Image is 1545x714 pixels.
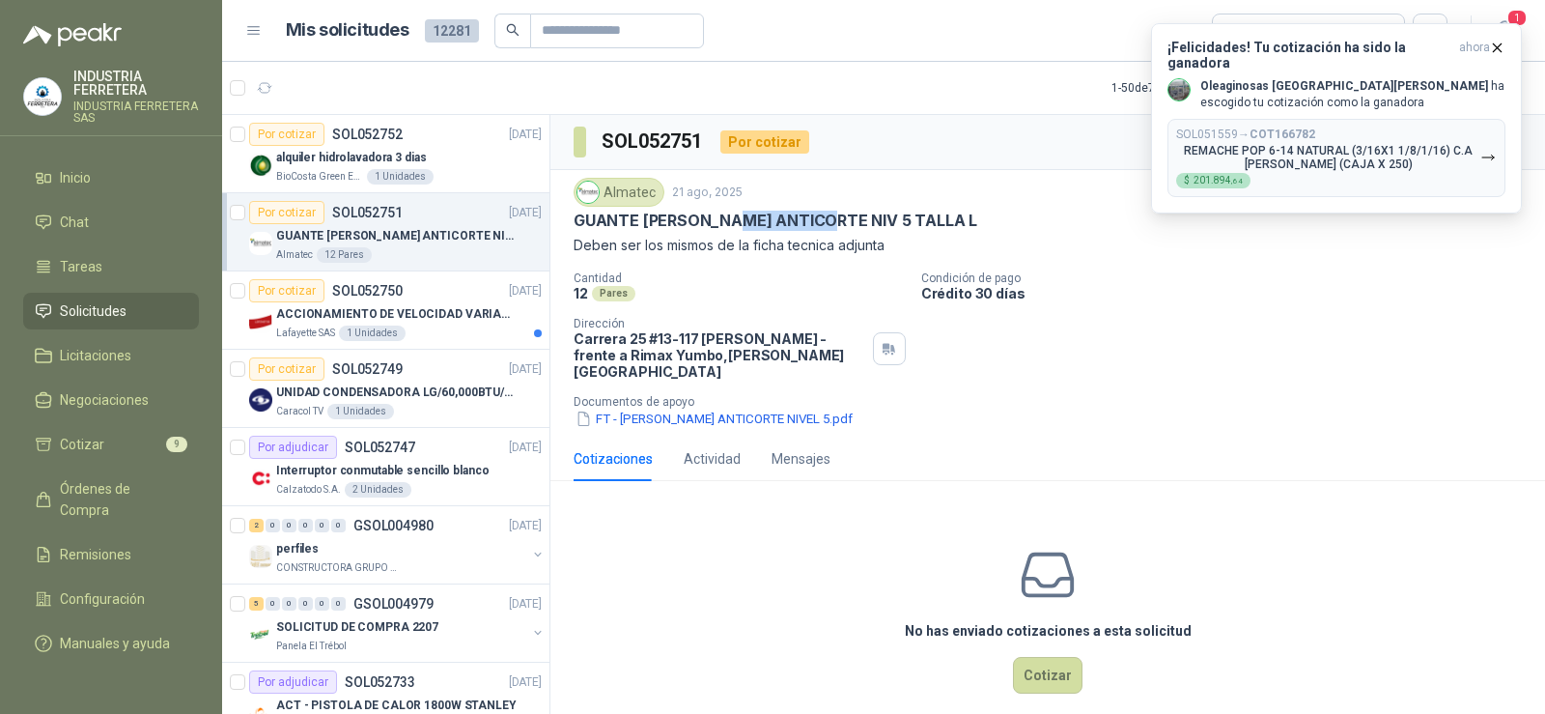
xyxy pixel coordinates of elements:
div: 0 [282,519,296,532]
a: Chat [23,204,199,241]
div: Todas [1224,20,1265,42]
div: Pares [592,286,635,301]
div: 1 Unidades [367,169,434,185]
button: Cotizar [1013,657,1082,694]
div: 1 Unidades [327,404,394,419]
p: [DATE] [509,360,542,379]
span: Solicitudes [60,300,126,322]
p: Crédito 30 días [921,285,1537,301]
button: SOL051559→COT166782REMACHE POP 6-14 NATURAL (3/16X1 1/8/1/16) C.A [PERSON_NAME] (CAJA X 250)$201.... [1167,119,1505,197]
a: Cotizar9 [23,426,199,463]
img: Company Logo [249,623,272,646]
div: 0 [298,597,313,611]
p: GUANTE [PERSON_NAME] ANTICORTE NIV 5 TALLA L [574,211,977,231]
div: 0 [315,597,329,611]
p: SOL052750 [332,284,403,298]
div: Por cotizar [249,201,324,224]
div: 0 [266,597,280,611]
a: Por adjudicarSOL052747[DATE] Company LogoInterruptor conmutable sencillo blancoCalzatodo S.A.2 Un... [222,428,549,506]
a: Remisiones [23,536,199,573]
img: Company Logo [24,78,61,115]
img: Company Logo [249,467,272,490]
img: Logo peakr [23,23,122,46]
b: COT166782 [1250,128,1315,141]
p: INDUSTRIA FERRETERA SAS [73,100,199,124]
span: ahora [1459,40,1490,71]
div: 0 [282,597,296,611]
span: Cotizar [60,434,104,455]
p: UNIDAD CONDENSADORA LG/60,000BTU/220V/R410A: I [276,384,517,402]
p: Condición de pago [921,271,1537,285]
span: Negociaciones [60,389,149,411]
a: Solicitudes [23,293,199,329]
p: [DATE] [509,204,542,222]
p: [DATE] [509,439,542,457]
div: Almatec [574,178,664,207]
span: 12281 [425,19,479,43]
p: ACCIONAMIENTO DE VELOCIDAD VARIABLE [276,305,517,324]
button: ¡Felicidades! Tu cotización ha sido la ganadoraahora Company LogoOleaginosas [GEOGRAPHIC_DATA][PE... [1151,23,1522,214]
span: search [506,23,520,37]
img: Company Logo [249,545,272,568]
p: BioCosta Green Energy S.A.S [276,169,363,185]
p: alquiler hidrolavadora 3 dias [276,149,427,167]
p: SOL052733 [345,675,415,689]
p: [DATE] [509,282,542,300]
div: 12 Pares [317,247,372,263]
img: Company Logo [249,232,272,255]
img: Company Logo [1168,79,1190,100]
span: Licitaciones [60,345,131,366]
a: 2 0 0 0 0 0 GSOL004980[DATE] Company LogoperfilesCONSTRUCTORA GRUPO FIP [249,514,546,576]
p: Almatec [276,247,313,263]
p: Lafayette SAS [276,326,335,341]
p: Deben ser los mismos de la ficha tecnica adjunta [574,235,1522,256]
a: Inicio [23,159,199,196]
img: Company Logo [249,310,272,333]
div: 0 [298,519,313,532]
p: CONSTRUCTORA GRUPO FIP [276,560,398,576]
p: INDUSTRIA FERRETERA [73,70,199,97]
div: Por cotizar [249,123,324,146]
a: Negociaciones [23,382,199,418]
a: Órdenes de Compra [23,471,199,528]
p: Calzatodo S.A. [276,482,341,498]
p: 21 ago, 2025 [672,184,743,202]
p: [DATE] [509,126,542,144]
span: Inicio [60,167,91,188]
span: Remisiones [60,544,131,565]
button: FT - [PERSON_NAME] ANTICORTE NIVEL 5.pdf [574,409,855,429]
p: SOL052749 [332,362,403,376]
div: 0 [331,519,346,532]
b: Oleaginosas [GEOGRAPHIC_DATA][PERSON_NAME] [1200,79,1488,93]
p: Documentos de apoyo [574,395,1537,409]
p: SOL052751 [332,206,403,219]
p: Panela El Trébol [276,639,347,654]
div: Actividad [684,448,741,470]
a: Tareas [23,248,199,285]
span: 1 [1506,9,1528,27]
span: Tareas [60,256,102,277]
a: Configuración [23,581,199,617]
span: 9 [166,437,187,452]
a: Manuales y ayuda [23,625,199,662]
img: Company Logo [577,182,599,203]
p: GSOL004980 [353,519,434,532]
p: GUANTE [PERSON_NAME] ANTICORTE NIV 5 TALLA L [276,227,517,245]
div: 2 Unidades [345,482,411,498]
p: [DATE] [509,517,542,535]
p: SOLICITUD DE COMPRA 2207 [276,618,438,637]
p: [DATE] [509,595,542,614]
span: ,64 [1231,177,1243,186]
div: Por adjudicar [249,436,337,459]
div: 0 [331,597,346,611]
h3: No has enviado cotizaciones a esta solicitud [905,620,1192,642]
div: Cotizaciones [574,448,653,470]
h3: SOL052751 [602,127,705,157]
button: 1 [1487,14,1522,48]
p: [DATE] [509,673,542,692]
div: 0 [266,519,280,532]
p: GSOL004979 [353,597,434,611]
p: Cantidad [574,271,906,285]
p: 12 [574,285,588,301]
a: Licitaciones [23,337,199,374]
